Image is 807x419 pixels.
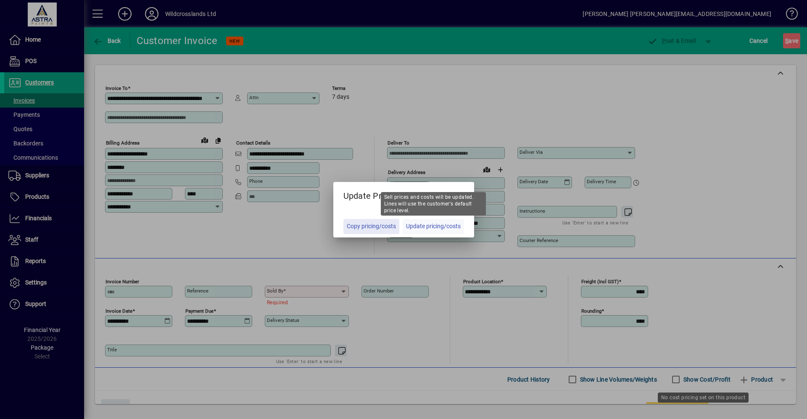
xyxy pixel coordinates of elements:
div: Sell prices and costs will be updated. Lines will use the customer's default price level. [381,192,486,216]
span: Update pricing/costs [406,222,461,231]
h5: Update Pricing? [333,182,474,206]
span: Copy pricing/costs [347,222,396,231]
button: Copy pricing/costs [343,219,399,234]
button: Update pricing/costs [403,219,464,234]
